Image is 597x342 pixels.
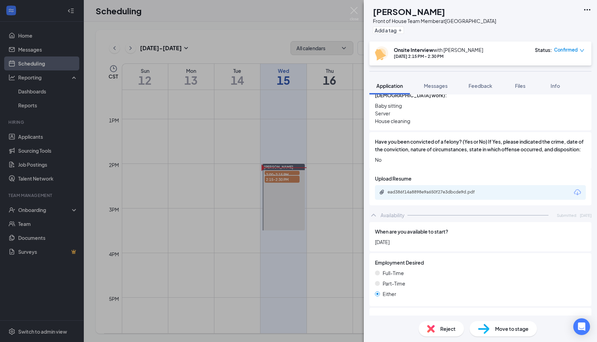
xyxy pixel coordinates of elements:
span: [DATE] [580,212,591,218]
span: Info [551,83,560,89]
span: down [580,48,584,53]
span: Upload Resume [375,175,412,182]
svg: Ellipses [583,6,591,14]
svg: ChevronUp [369,211,378,219]
span: Part-Time [383,280,405,287]
span: Which shift(s) are you available to work? (Check all that apply) [375,313,516,321]
div: Availability [381,212,405,219]
div: Open Intercom Messenger [573,318,590,335]
span: When are you available to start? [375,228,448,235]
div: [DATE] 2:15 PM - 2:30 PM [394,53,483,59]
div: Front of House Team Member at [GEOGRAPHIC_DATA] [373,17,496,24]
span: Employment Desired [375,259,424,266]
span: Have you been convicted of a felony? (Yes or No) If Yes, please indicated the crime, date of the ... [375,138,586,153]
svg: Paperclip [379,189,385,195]
button: PlusAdd a tag [373,26,404,34]
span: Feedback [469,83,492,89]
span: Either [383,290,396,298]
span: Messages [424,83,448,89]
a: Paperclipead386f14a8898e9a650f27e3dbcde9d.pdf [379,189,492,196]
svg: Download [573,188,582,197]
span: [DATE] [375,238,586,246]
svg: Plus [398,28,402,32]
span: Move to stage [495,325,529,333]
span: Full-Time [383,269,404,277]
span: Reject [440,325,456,333]
span: Baby sitting Server House cleaning [375,102,586,125]
span: Files [515,83,525,89]
div: ead386f14a8898e9a650f27e3dbcde9d.pdf [388,189,485,195]
span: Confirmed [554,46,578,53]
h1: [PERSON_NAME] [373,6,445,17]
div: Status : [535,46,552,53]
span: No [375,156,586,164]
b: Onsite Interview [394,47,433,53]
span: Application [376,83,403,89]
div: with [PERSON_NAME] [394,46,483,53]
span: Submitted: [557,212,577,218]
